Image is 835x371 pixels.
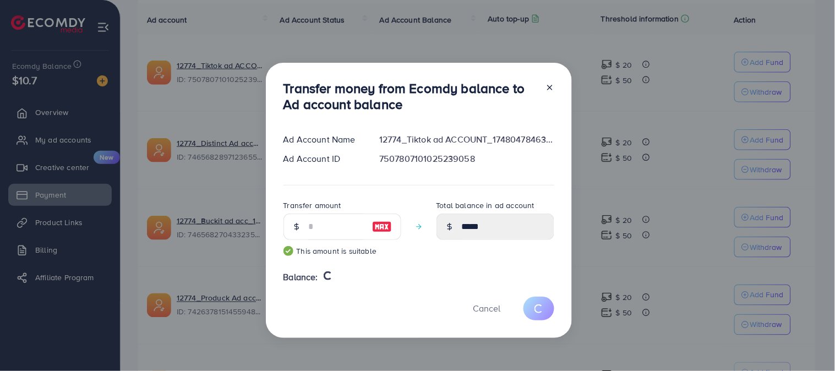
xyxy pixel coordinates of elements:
label: Total balance in ad account [436,200,534,211]
button: Cancel [460,297,515,320]
div: Ad Account ID [275,152,371,165]
span: Balance: [283,271,318,283]
small: This amount is suitable [283,245,401,257]
img: image [372,220,392,233]
span: Cancel [473,302,501,314]
label: Transfer amount [283,200,341,211]
div: 12774_Tiktok ad ACCOUNT_1748047846338 [370,133,563,146]
div: 7507807101025239058 [370,152,563,165]
div: Ad Account Name [275,133,371,146]
img: guide [283,246,293,256]
iframe: Chat [788,321,827,363]
h3: Transfer money from Ecomdy balance to Ad account balance [283,80,537,112]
